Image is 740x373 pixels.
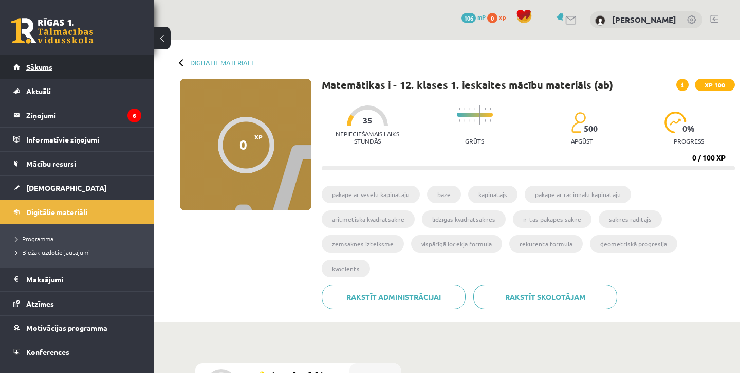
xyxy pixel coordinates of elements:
[499,13,506,21] span: xp
[26,207,87,217] span: Digitālie materiāli
[239,137,247,152] div: 0
[571,112,586,133] img: students-c634bb4e5e11cddfef0936a35e636f08e4e9abd3cc4e673bd6f9a4125e45ecb1.svg
[612,14,676,25] a: [PERSON_NAME]
[26,323,107,332] span: Motivācijas programma
[190,59,253,66] a: Digitālie materiāli
[26,103,141,127] legend: Ziņojumi
[509,235,583,253] li: rekurenta formula
[15,234,144,243] a: Programma
[469,119,470,122] img: icon-short-line-57e1e144782c952c97e751825c79c345078a6d821885a25fce030b3d8c18986b.svg
[13,292,141,315] a: Atzīmes
[13,79,141,103] a: Aktuāli
[322,79,613,91] h1: Matemātikas i - 12. klases 1. ieskaites mācību materiāls (ab)
[599,210,662,228] li: saknes rādītājs
[595,15,605,26] img: Lolita Stauere
[695,79,735,91] span: XP 100
[26,62,52,72] span: Sākums
[13,152,141,175] a: Mācību resursi
[674,137,704,145] p: progress
[13,316,141,340] a: Motivācijas programma
[15,247,144,257] a: Biežāk uzdotie jautājumi
[322,235,404,253] li: zemsaknes izteiksme
[459,108,460,110] img: icon-short-line-57e1e144782c952c97e751825c79c345078a6d821885a25fce030b3d8c18986b.svg
[468,186,517,203] li: kāpinātājs
[469,108,470,110] img: icon-short-line-57e1e144782c952c97e751825c79c345078a6d821885a25fce030b3d8c18986b.svg
[26,268,141,291] legend: Maksājumi
[459,119,460,122] img: icon-short-line-57e1e144782c952c97e751825c79c345078a6d821885a25fce030b3d8c18986b.svg
[584,124,598,133] span: 500
[473,285,617,309] a: Rakstīt skolotājam
[490,119,491,122] img: icon-short-line-57e1e144782c952c97e751825c79c345078a6d821885a25fce030b3d8c18986b.svg
[477,13,486,21] span: mP
[322,130,414,145] p: Nepieciešamais laiks stundās
[571,137,593,145] p: apgūst
[26,86,51,96] span: Aktuāli
[464,119,465,122] img: icon-short-line-57e1e144782c952c97e751825c79c345078a6d821885a25fce030b3d8c18986b.svg
[13,55,141,79] a: Sākums
[461,13,476,23] span: 106
[322,186,420,203] li: pakāpe ar veselu kāpinātāju
[485,119,486,122] img: icon-short-line-57e1e144782c952c97e751825c79c345078a6d821885a25fce030b3d8c18986b.svg
[15,235,53,243] span: Programma
[13,268,141,291] a: Maksājumi
[26,183,107,192] span: [DEMOGRAPHIC_DATA]
[422,210,506,228] li: līdzīgas kvadrātsaknes
[11,18,94,44] a: Rīgas 1. Tālmācības vidusskola
[485,108,486,110] img: icon-short-line-57e1e144782c952c97e751825c79c345078a6d821885a25fce030b3d8c18986b.svg
[487,13,511,21] a: 0 xp
[15,248,90,256] span: Biežāk uzdotie jautājumi
[13,128,141,151] a: Informatīvie ziņojumi
[461,13,486,21] a: 106 mP
[127,109,141,122] i: 6
[411,235,502,253] li: vispārīgā locekļa formula
[254,133,263,140] span: XP
[490,108,491,110] img: icon-short-line-57e1e144782c952c97e751825c79c345078a6d821885a25fce030b3d8c18986b.svg
[13,103,141,127] a: Ziņojumi6
[682,124,695,133] span: 0 %
[13,176,141,200] a: [DEMOGRAPHIC_DATA]
[474,119,475,122] img: icon-short-line-57e1e144782c952c97e751825c79c345078a6d821885a25fce030b3d8c18986b.svg
[13,340,141,364] a: Konferences
[590,235,677,253] li: ģeometriskā progresija
[525,186,631,203] li: pakāpe ar racionālu kāpinātāju
[26,128,141,151] legend: Informatīvie ziņojumi
[479,105,480,125] img: icon-long-line-d9ea69661e0d244f92f715978eff75569469978d946b2353a9bb055b3ed8787d.svg
[465,137,484,145] p: Grūts
[26,299,54,308] span: Atzīmes
[427,186,461,203] li: bāze
[664,112,687,133] img: icon-progress-161ccf0a02000e728c5f80fcf4c31c7af3da0e1684b2b1d7c360e028c24a22f1.svg
[322,285,466,309] a: Rakstīt administrācijai
[322,260,370,277] li: kvocients
[26,347,69,357] span: Konferences
[26,159,76,168] span: Mācību resursi
[13,200,141,224] a: Digitālie materiāli
[513,210,591,228] li: n-tās pakāpes sakne
[464,108,465,110] img: icon-short-line-57e1e144782c952c97e751825c79c345078a6d821885a25fce030b3d8c18986b.svg
[363,116,372,125] span: 35
[474,108,475,110] img: icon-short-line-57e1e144782c952c97e751825c79c345078a6d821885a25fce030b3d8c18986b.svg
[322,210,415,228] li: aritmētiskā kvadrātsakne
[487,13,497,23] span: 0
